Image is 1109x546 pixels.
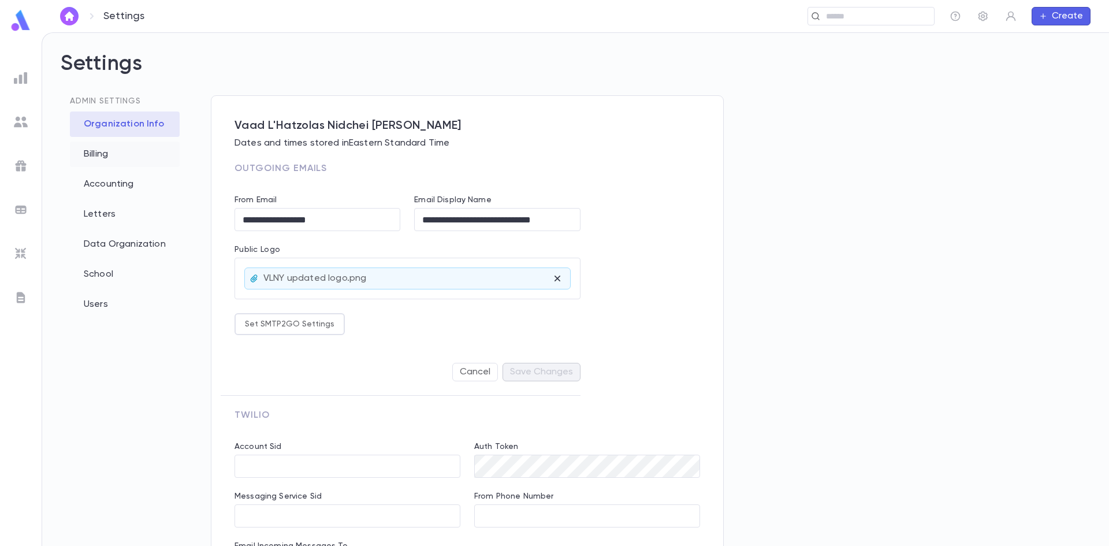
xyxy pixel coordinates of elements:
img: batches_grey.339ca447c9d9533ef1741baa751efc33.svg [14,203,28,217]
div: Organization Info [70,112,180,137]
label: From Phone Number [474,492,553,501]
img: home_white.a664292cf8c1dea59945f0da9f25487c.svg [62,12,76,21]
label: Messaging Service Sid [235,492,322,501]
div: Accounting [70,172,180,197]
p: Public Logo [235,245,580,258]
span: Admin Settings [70,97,141,105]
button: Set SMTP2GO Settings [235,313,345,335]
p: Settings [103,10,144,23]
label: Auth Token [474,442,518,451]
label: From Email [235,195,277,205]
button: Cancel [452,363,498,381]
span: Outgoing Emails [235,164,327,173]
span: Vaad L'Hatzolas Nidchei [PERSON_NAME] [235,119,700,133]
img: reports_grey.c525e4749d1bce6a11f5fe2a8de1b229.svg [14,71,28,85]
div: Users [70,292,180,317]
div: Data Organization [70,232,180,257]
p: VLNY updated logo.png [263,273,366,284]
button: Create [1032,7,1091,25]
label: Email Display Name [414,195,492,205]
div: School [70,262,180,287]
label: Account Sid [235,442,282,451]
span: Twilio [235,411,270,420]
div: Billing [70,142,180,167]
img: imports_grey.530a8a0e642e233f2baf0ef88e8c9fcb.svg [14,247,28,261]
img: students_grey.60c7aba0da46da39d6d829b817ac14fc.svg [14,115,28,129]
img: logo [9,9,32,32]
p: Dates and times stored in Eastern Standard Time [235,138,700,149]
div: Letters [70,202,180,227]
img: letters_grey.7941b92b52307dd3b8a917253454ce1c.svg [14,291,28,304]
h2: Settings [61,51,1091,95]
img: campaigns_grey.99e729a5f7ee94e3726e6486bddda8f1.svg [14,159,28,173]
